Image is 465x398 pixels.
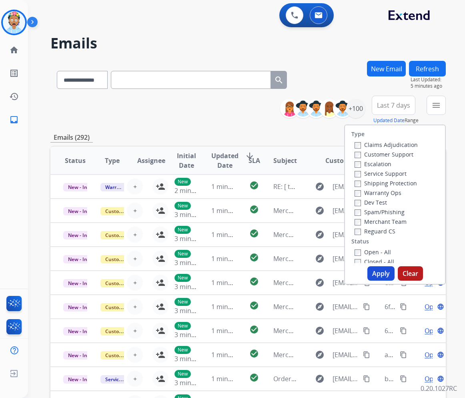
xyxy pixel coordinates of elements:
span: + [133,326,137,336]
mat-icon: content_copy [363,351,370,358]
span: Last 7 days [377,104,410,107]
button: + [127,275,143,291]
mat-icon: content_copy [363,303,370,310]
span: Customer Support [100,207,152,215]
span: [EMAIL_ADDRESS][DOMAIN_NAME] [333,206,358,215]
span: 3 minutes ago [174,330,217,339]
button: + [127,203,143,219]
span: Subject [273,156,297,165]
span: 1 minute ago [211,374,251,383]
input: Dev Test [355,200,361,206]
mat-icon: check_circle [249,205,259,214]
input: Open - All [355,249,361,256]
mat-icon: content_copy [400,303,407,310]
span: Service Support [100,375,146,384]
span: Range [373,117,419,124]
p: New [174,322,191,330]
span: New - Initial [63,303,100,312]
input: Escalation [355,161,361,168]
label: Closed - All [355,258,394,265]
span: Updated Date [211,151,239,170]
span: Assignee [137,156,165,165]
mat-icon: search [274,75,284,85]
span: Open [425,374,441,384]
mat-icon: language [437,351,444,358]
span: + [133,182,137,191]
label: Shipping Protection [355,179,417,187]
span: 3 minutes ago [174,306,217,315]
button: + [127,347,143,363]
mat-icon: list_alt [9,68,19,78]
mat-icon: language [437,375,444,382]
span: [EMAIL_ADDRESS][DOMAIN_NAME] [333,302,358,312]
p: New [174,298,191,306]
label: Dev Test [355,199,387,206]
span: 2 minutes ago [174,186,217,195]
span: + [133,254,137,263]
span: + [133,206,137,215]
button: + [127,227,143,243]
span: 3 minutes ago [174,234,217,243]
mat-icon: check_circle [249,229,259,238]
span: 1 minute ago [211,230,251,239]
label: Claims Adjudication [355,141,418,149]
button: Apply [367,266,395,281]
mat-icon: person_add [156,278,165,287]
label: Type [351,130,365,138]
span: Open [425,302,441,312]
p: New [174,370,191,378]
div: +100 [346,99,365,118]
span: New - Initial [63,375,100,384]
mat-icon: person_add [156,230,165,239]
span: RE: [ thread::eHe4PvJ3Aa2TeICbj7GZtDk:: ] [273,182,398,191]
label: Reguard CS [355,227,395,235]
mat-icon: check_circle [249,301,259,310]
span: 3 minutes ago [174,258,217,267]
span: Open [425,350,441,360]
span: 3 minutes ago [174,378,217,387]
button: Last 7 days [372,96,415,115]
span: [EMAIL_ADDRESS][DOMAIN_NAME] [333,278,358,287]
span: Customer Support [100,351,152,360]
span: [EMAIL_ADDRESS][DOMAIN_NAME] [333,326,358,336]
mat-icon: check_circle [249,349,259,358]
span: [EMAIL_ADDRESS][DOMAIN_NAME] [333,230,358,239]
span: + [133,350,137,360]
span: Customer Support [100,255,152,263]
p: Emails (292) [50,133,93,143]
button: + [127,371,143,387]
span: New - Initial [63,327,100,336]
span: 3 minutes ago [174,282,217,291]
mat-icon: language [437,303,444,310]
input: Spam/Phishing [355,209,361,216]
mat-icon: explore [315,302,325,312]
p: New [174,178,191,186]
button: Clear [398,266,423,281]
span: Customer Support [100,279,152,287]
label: Service Support [355,170,407,177]
input: Customer Support [355,152,361,158]
span: 1 minute ago [211,206,251,215]
span: Last Updated: [411,76,446,83]
span: 5 minutes ago [411,83,446,89]
input: Closed - All [355,259,361,265]
span: 1 minute ago [211,278,251,287]
mat-icon: person_add [156,374,165,384]
span: [EMAIL_ADDRESS][DOMAIN_NAME] [333,182,358,191]
label: Spam/Phishing [355,208,405,216]
mat-icon: person_add [156,254,165,263]
span: New - Initial [63,351,100,360]
label: Open - All [355,248,391,256]
mat-icon: check_circle [249,325,259,334]
button: + [127,299,143,315]
span: Customer Support [100,303,152,312]
input: Merchant Team [355,219,361,225]
button: Refresh [409,61,446,76]
img: avatar [3,11,25,34]
mat-icon: content_copy [363,327,370,334]
mat-icon: explore [315,326,325,336]
button: + [127,251,143,267]
span: Initial Date [174,151,198,170]
span: 1 minute ago [211,350,251,359]
span: + [133,302,137,312]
